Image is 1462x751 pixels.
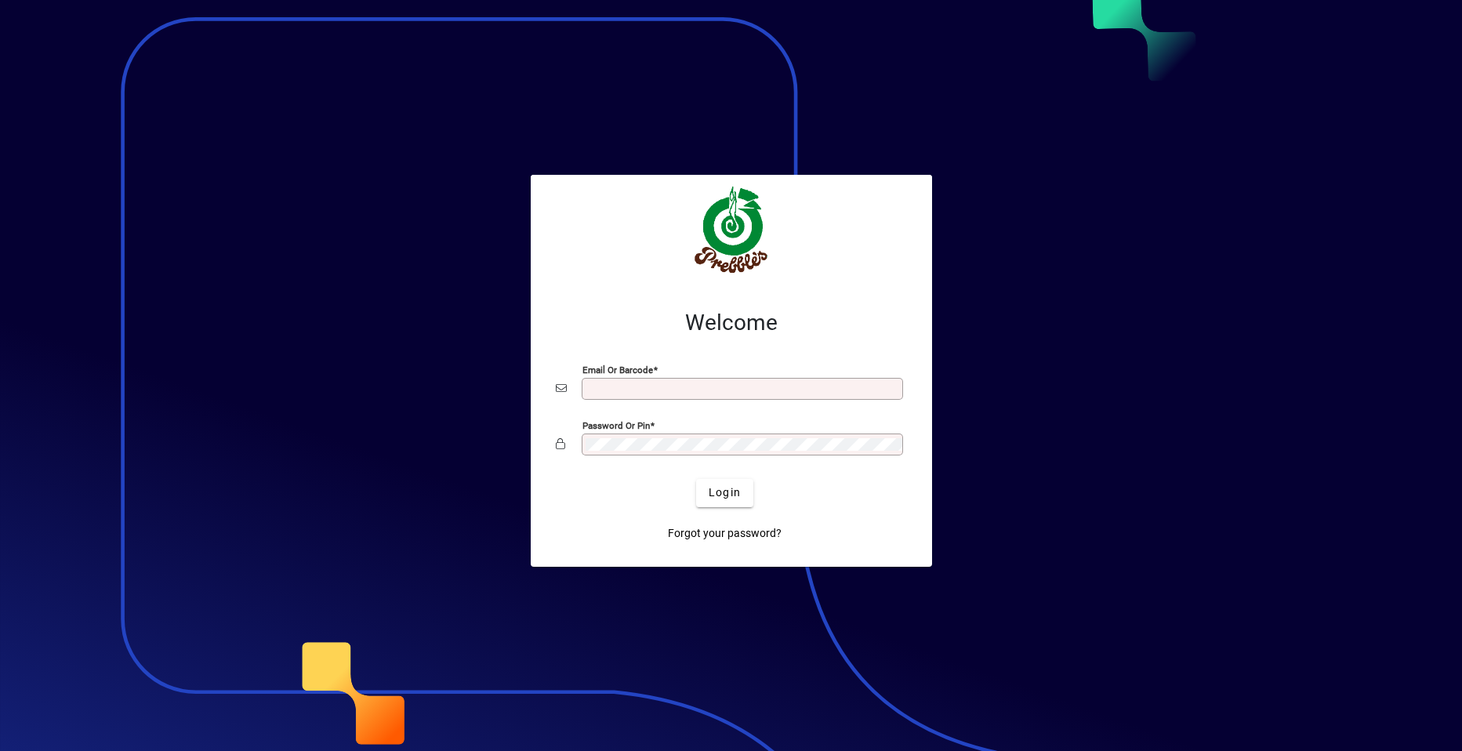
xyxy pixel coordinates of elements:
[582,364,653,375] mat-label: Email or Barcode
[582,419,650,430] mat-label: Password or Pin
[662,520,788,548] a: Forgot your password?
[709,484,741,501] span: Login
[556,310,907,336] h2: Welcome
[668,525,782,542] span: Forgot your password?
[696,479,753,507] button: Login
